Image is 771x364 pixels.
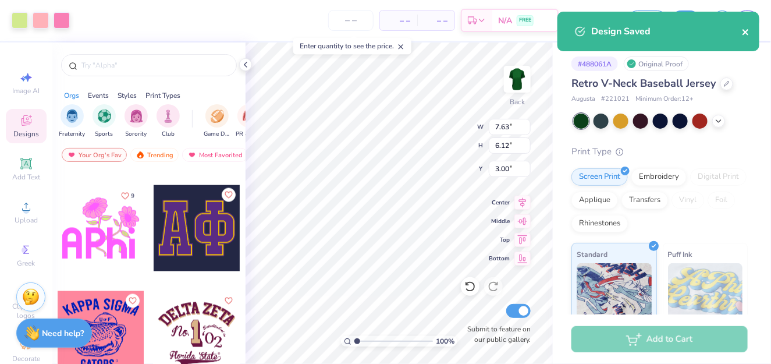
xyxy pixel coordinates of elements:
[489,199,510,207] span: Center
[62,148,127,162] div: Your Org's Fav
[66,109,79,123] img: Fraternity Image
[671,192,704,209] div: Vinyl
[17,259,35,268] span: Greek
[708,192,735,209] div: Foil
[577,263,652,321] img: Standard
[624,56,689,71] div: Original Proof
[80,59,229,71] input: Try "Alpha"
[690,168,747,186] div: Digital Print
[489,236,510,244] span: Top
[243,109,256,123] img: PR & General Image
[157,104,180,139] button: filter button
[571,94,595,104] span: Augusta
[64,90,79,101] div: Orgs
[211,109,224,123] img: Game Day Image
[15,215,38,225] span: Upload
[204,130,230,139] span: Game Day
[222,294,236,308] button: Like
[461,324,531,345] label: Submit to feature on our public gallery.
[118,90,137,101] div: Styles
[59,104,86,139] div: filter for Fraternity
[12,172,40,182] span: Add Text
[328,10,374,31] input: – –
[571,192,618,209] div: Applique
[130,148,179,162] div: Trending
[204,104,230,139] div: filter for Game Day
[6,302,47,320] span: Clipart & logos
[157,104,180,139] div: filter for Club
[742,24,750,38] button: close
[125,104,148,139] div: filter for Sorority
[293,38,411,54] div: Enter quantity to see the price.
[98,109,111,123] img: Sports Image
[182,148,248,162] div: Most Favorited
[498,15,512,27] span: N/A
[204,104,230,139] button: filter button
[387,15,410,27] span: – –
[131,193,134,199] span: 9
[668,263,743,321] img: Puff Ink
[571,56,618,71] div: # 488061A
[668,248,692,260] span: Puff Ink
[162,109,175,123] img: Club Image
[236,130,262,139] span: PR & General
[136,151,145,159] img: trending.gif
[506,68,529,91] img: Back
[591,24,742,38] div: Design Saved
[93,104,116,139] div: filter for Sports
[621,192,668,209] div: Transfers
[93,104,116,139] button: filter button
[12,354,40,363] span: Decorate
[489,255,510,263] span: Bottom
[510,97,525,107] div: Back
[236,104,262,139] div: filter for PR & General
[145,90,180,101] div: Print Types
[116,188,140,204] button: Like
[571,168,628,186] div: Screen Print
[13,129,39,139] span: Designs
[59,130,86,139] span: Fraternity
[424,15,447,27] span: – –
[162,130,175,139] span: Club
[236,104,262,139] button: filter button
[67,151,76,159] img: most_fav.gif
[631,168,687,186] div: Embroidery
[130,109,143,123] img: Sorority Image
[571,76,716,90] span: Retro V-Neck Baseball Jersey
[519,16,531,24] span: FREE
[577,248,607,260] span: Standard
[571,215,628,232] div: Rhinestones
[95,130,113,139] span: Sports
[635,94,694,104] span: Minimum Order: 12 +
[59,104,86,139] button: filter button
[126,294,140,308] button: Like
[42,328,84,339] strong: Need help?
[564,9,621,32] input: Untitled Design
[601,94,630,104] span: # 221021
[571,145,748,158] div: Print Type
[436,336,454,347] span: 100 %
[222,188,236,202] button: Like
[489,217,510,225] span: Middle
[88,90,109,101] div: Events
[13,86,40,96] span: Image AI
[125,104,148,139] button: filter button
[126,130,147,139] span: Sorority
[187,151,197,159] img: most_fav.gif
